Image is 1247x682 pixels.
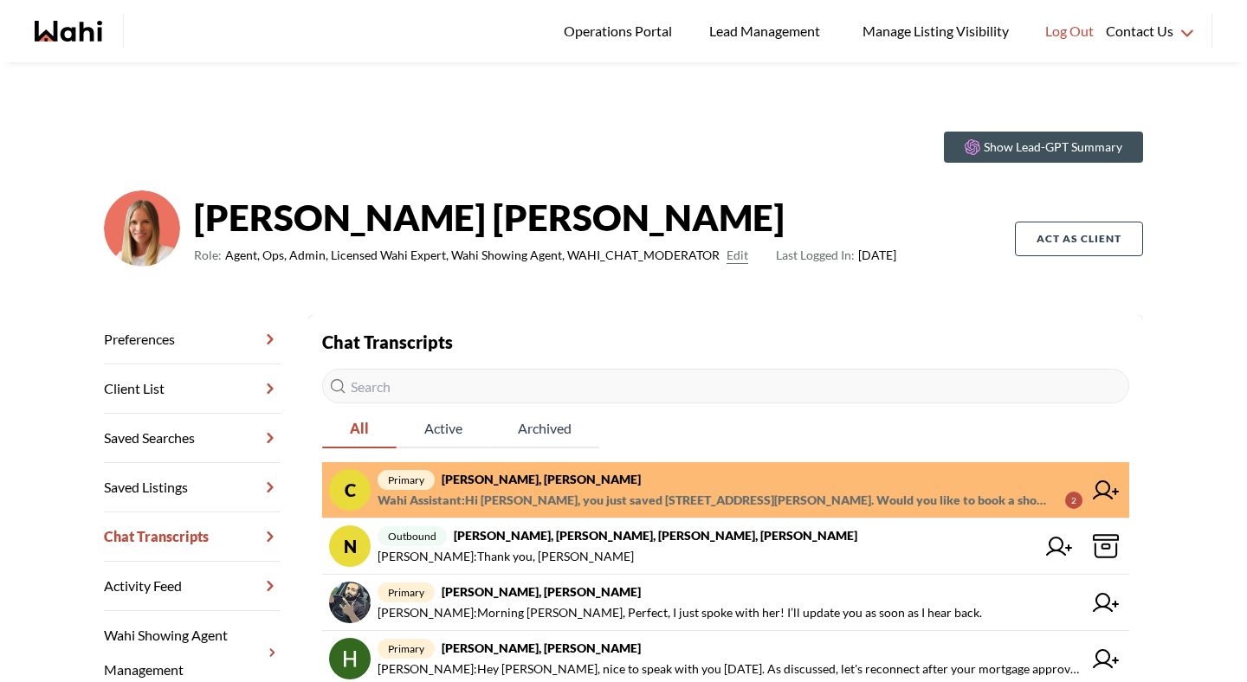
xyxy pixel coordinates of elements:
[104,190,180,267] img: 0f07b375cde2b3f9.png
[727,245,748,266] button: Edit
[709,20,826,42] span: Lead Management
[1065,492,1082,509] div: 2
[490,410,599,448] button: Archived
[329,469,371,511] div: C
[442,640,641,655] strong: [PERSON_NAME], [PERSON_NAME]
[1045,20,1094,42] span: Log Out
[322,575,1129,631] a: primary[PERSON_NAME], [PERSON_NAME][PERSON_NAME]:Morning [PERSON_NAME], Perfect, I just spoke wit...
[378,639,435,659] span: primary
[397,410,490,448] button: Active
[378,582,435,602] span: primary
[322,410,397,447] span: All
[104,414,281,463] a: Saved Searches
[225,245,720,266] span: Agent, Ops, Admin, Licensed Wahi Expert, Wahi Showing Agent, WAHI_CHAT_MODERATOR
[378,546,634,567] span: [PERSON_NAME] : Thank you, [PERSON_NAME]
[194,191,896,243] strong: [PERSON_NAME] [PERSON_NAME]
[378,490,1051,511] span: Wahi Assistant : Hi [PERSON_NAME], you just saved [STREET_ADDRESS][PERSON_NAME]. Would you like t...
[490,410,599,447] span: Archived
[378,526,447,546] span: outbound
[322,369,1129,403] input: Search
[322,410,397,448] button: All
[104,512,281,562] a: Chat Transcripts
[104,463,281,512] a: Saved Listings
[776,248,855,262] span: Last Logged In:
[984,138,1122,156] p: Show Lead-GPT Summary
[1015,222,1143,256] button: Act as Client
[564,20,678,42] span: Operations Portal
[442,584,641,599] strong: [PERSON_NAME], [PERSON_NAME]
[378,659,1082,679] span: [PERSON_NAME] : Hey [PERSON_NAME], nice to speak with you [DATE]. As discussed, let's reconnect a...
[857,20,1014,42] span: Manage Listing Visibility
[454,528,857,543] strong: [PERSON_NAME], [PERSON_NAME], [PERSON_NAME], [PERSON_NAME]
[104,364,281,414] a: Client List
[104,315,281,364] a: Preferences
[35,21,102,42] a: Wahi homepage
[194,245,222,266] span: Role:
[322,331,453,352] strong: Chat Transcripts
[378,470,435,490] span: primary
[329,525,371,567] div: N
[322,462,1129,518] a: Cprimary[PERSON_NAME], [PERSON_NAME]Wahi Assistant:Hi [PERSON_NAME], you just saved [STREET_ADDRE...
[397,410,490,447] span: Active
[329,582,371,623] img: chat avatar
[944,132,1143,163] button: Show Lead-GPT Summary
[329,638,371,679] img: chat avatar
[322,518,1129,575] a: Noutbound[PERSON_NAME], [PERSON_NAME], [PERSON_NAME], [PERSON_NAME][PERSON_NAME]:Thank you, [PERS...
[104,562,281,611] a: Activity Feed
[776,245,896,266] span: [DATE]
[378,602,982,623] span: [PERSON_NAME] : Morning [PERSON_NAME], Perfect, I just spoke with her! I’ll update you as soon as...
[442,472,641,486] strong: [PERSON_NAME], [PERSON_NAME]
